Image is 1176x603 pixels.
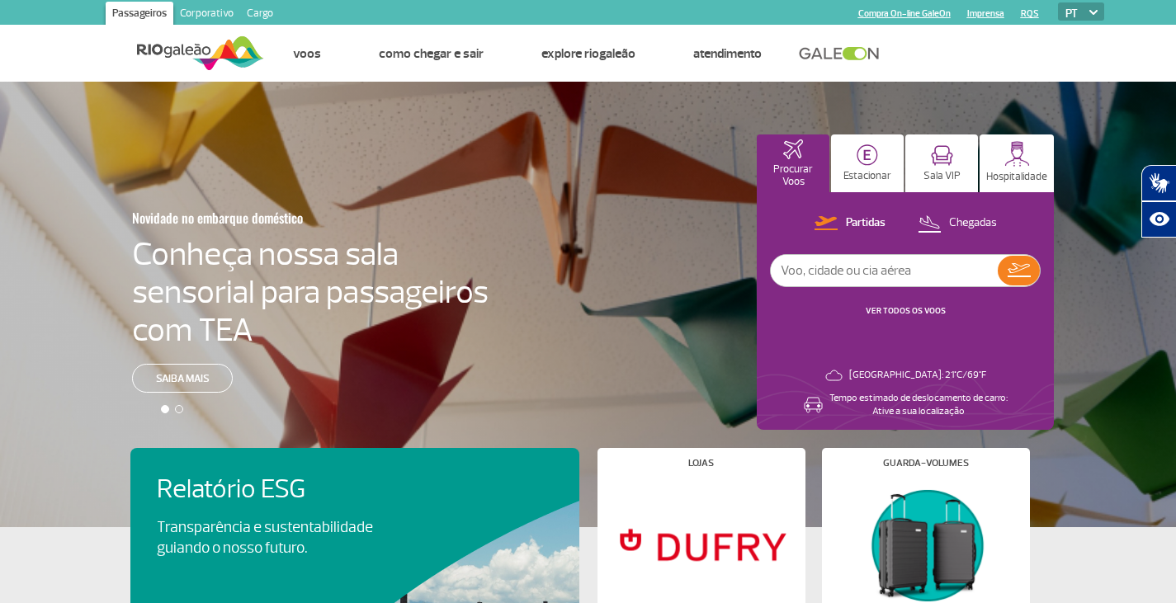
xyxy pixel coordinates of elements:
p: Procurar Voos [765,163,821,188]
button: Abrir recursos assistivos. [1141,201,1176,238]
img: airplaneHomeActive.svg [783,139,803,159]
h3: Novidade no embarque doméstico [132,200,408,235]
img: vipRoom.svg [931,145,953,166]
h4: Conheça nossa sala sensorial para passageiros com TEA [132,235,489,349]
button: VER TODOS OS VOOS [861,304,951,318]
button: Partidas [810,213,890,234]
img: carParkingHome.svg [857,144,878,166]
input: Voo, cidade ou cia aérea [771,255,998,286]
button: Hospitalidade [980,134,1054,192]
a: Saiba mais [132,364,233,393]
div: Plugin de acessibilidade da Hand Talk. [1141,165,1176,238]
p: Sala VIP [923,170,961,182]
p: Transparência e sustentabilidade guiando o nosso futuro. [157,517,391,558]
button: Sala VIP [905,134,978,192]
button: Abrir tradutor de língua de sinais. [1141,165,1176,201]
button: Estacionar [831,134,904,192]
button: Chegadas [913,213,1002,234]
a: Compra On-line GaleOn [858,8,951,19]
a: Explore RIOgaleão [541,45,635,62]
a: VER TODOS OS VOOS [866,305,946,316]
a: Corporativo [173,2,240,28]
a: RQS [1021,8,1039,19]
a: Cargo [240,2,280,28]
p: Hospitalidade [986,171,1047,183]
p: Partidas [846,215,886,231]
h4: Lojas [688,459,714,468]
h4: Relatório ESG [157,474,419,505]
p: [GEOGRAPHIC_DATA]: 21°C/69°F [849,369,986,382]
a: Imprensa [967,8,1004,19]
a: Voos [293,45,321,62]
button: Procurar Voos [757,134,829,192]
a: Passageiros [106,2,173,28]
p: Chegadas [949,215,997,231]
p: Estacionar [843,170,891,182]
a: Como chegar e sair [379,45,484,62]
p: Tempo estimado de deslocamento de carro: Ative a sua localização [829,392,1008,418]
a: Relatório ESGTransparência e sustentabilidade guiando o nosso futuro. [157,474,553,558]
img: hospitality.svg [1004,141,1030,167]
h4: Guarda-volumes [883,459,969,468]
a: Atendimento [693,45,762,62]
